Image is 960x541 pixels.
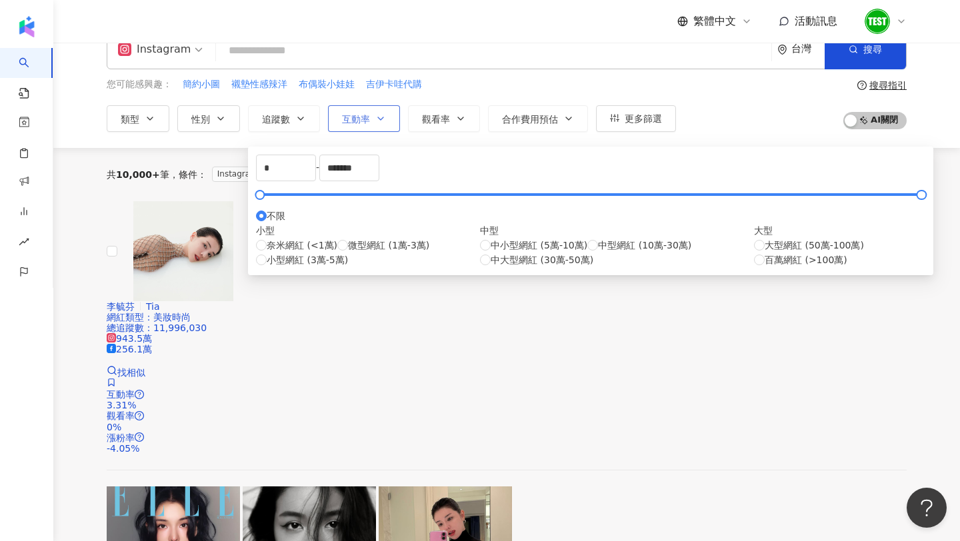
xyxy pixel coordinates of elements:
button: 簡約小圖 [182,77,221,92]
span: 合作費用預估 [502,114,558,125]
span: question-circle [135,432,144,442]
span: question-circle [135,390,144,399]
div: 0% [107,422,907,432]
span: environment [777,45,787,55]
button: 互動率 [328,105,400,132]
span: 小型網紅 (3萬-5萬) [267,253,348,267]
span: - [316,162,319,173]
button: 性別 [177,105,240,132]
div: 總追蹤數 ： 11,996,030 [107,322,907,333]
span: question-circle [857,81,867,90]
span: 吉伊卡哇代購 [366,78,422,91]
span: 李毓芬 [107,301,135,312]
span: rise [19,229,29,259]
button: 類型 [107,105,169,132]
img: KOL Avatar [133,201,233,301]
div: 台灣 [791,43,825,55]
span: 中大型網紅 (30萬-50萬) [491,253,593,267]
span: 互動率 [107,389,135,400]
button: 更多篩選 [596,105,676,132]
span: 微型網紅 (1萬-3萬) [348,238,429,253]
a: search [19,48,45,100]
span: 性別 [191,114,210,125]
span: 活動訊息 [795,15,837,27]
span: 256.1萬 [107,344,152,354]
span: 不限 [267,209,285,223]
button: 合作費用預估 [488,105,588,132]
div: 搜尋指引 [869,80,907,91]
span: Tia [146,301,160,312]
a: 找相似 [107,365,145,378]
div: 小型 [256,223,480,238]
button: 吉伊卡哇代購 [365,77,423,92]
span: 簡約小圖 [183,78,220,91]
button: 搜尋 [825,29,906,69]
span: 奈米網紅 (<1萬) [267,238,337,253]
div: -4.05% [107,443,907,454]
span: 追蹤數 [262,114,290,125]
span: 您可能感興趣： [107,78,172,91]
span: 943.5萬 [107,333,152,344]
button: 布偶裝小娃娃 [298,77,355,92]
span: 百萬網紅 (>100萬) [765,253,847,267]
img: logo icon [16,16,37,37]
span: 漲粉率 [107,432,135,443]
span: 更多篩選 [625,113,662,124]
span: 美妝時尚 [153,312,191,322]
span: 中型網紅 (10萬-30萬) [598,238,691,253]
span: 大型網紅 (50萬-100萬) [765,238,864,253]
span: 類型 [121,114,139,125]
button: 觀看率 [408,105,480,132]
div: 共 筆 [107,169,169,180]
span: question-circle [135,411,144,420]
span: 找相似 [117,367,145,378]
button: 襯墊性感辣洋 [231,77,288,92]
button: 追蹤數 [248,105,320,132]
span: 互動率 [342,114,370,125]
div: 中型 [480,223,754,238]
div: 網紅類型 ： [107,312,907,322]
span: 條件 ： [169,169,207,180]
div: Instagram [118,39,191,60]
iframe: Help Scout Beacon - Open [907,488,947,528]
div: 3.31% [107,400,907,410]
span: 觀看率 [107,410,135,421]
span: 觀看率 [422,114,450,125]
span: 中小型網紅 (5萬-10萬) [491,238,587,253]
div: 大型 [754,223,925,238]
span: 10,000+ [116,169,160,180]
span: 繁體中文 [693,14,736,29]
span: 布偶裝小娃娃 [299,78,355,91]
span: Instagram [212,167,272,182]
span: 搜尋 [863,44,882,55]
span: 襯墊性感辣洋 [231,78,287,91]
img: unnamed.png [865,9,890,34]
